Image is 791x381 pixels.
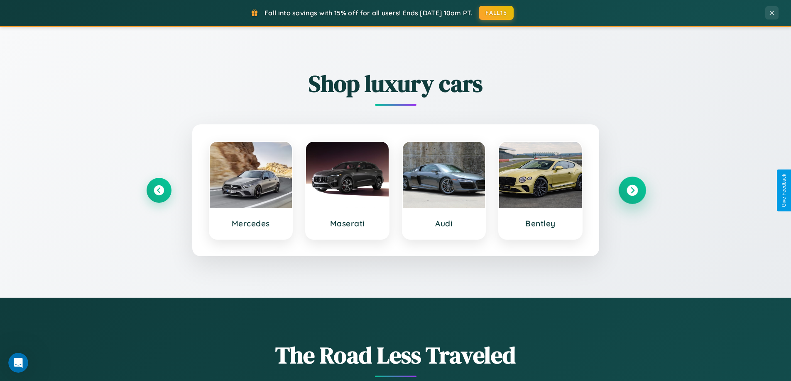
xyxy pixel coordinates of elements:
h3: Bentley [507,218,573,228]
h3: Mercedes [218,218,284,228]
div: Give Feedback [781,174,787,207]
h3: Audi [411,218,477,228]
h1: The Road Less Traveled [147,339,645,371]
iframe: Intercom live chat [8,353,28,373]
button: FALL15 [479,6,514,20]
span: Fall into savings with 15% off for all users! Ends [DATE] 10am PT. [264,9,473,17]
h2: Shop luxury cars [147,68,645,99]
h3: Maserati [314,218,380,228]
